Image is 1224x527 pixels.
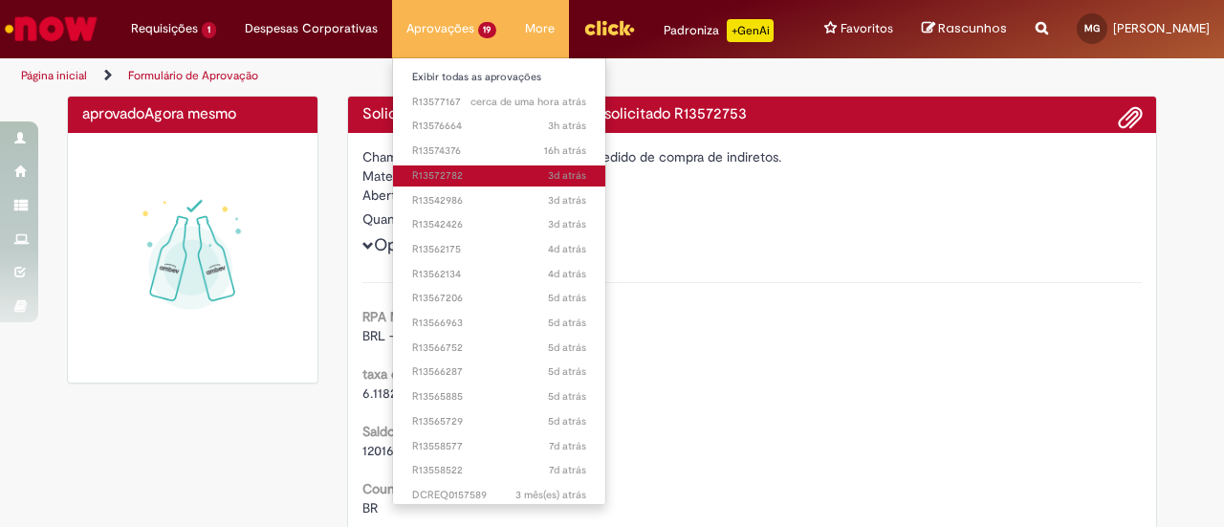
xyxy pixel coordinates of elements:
b: Saldo [362,423,395,440]
span: Rascunhos [938,19,1007,37]
a: Aberto R13565729 : [393,411,606,432]
a: Aberto R13562175 : [393,239,606,260]
b: taxa de conversão [362,365,473,383]
span: R13542426 [412,217,587,232]
h4: Solicitação de aprovação para Item solicitado R13572753 [362,106,1143,123]
a: Aberto R13542986 : [393,190,606,211]
a: Rascunhos [922,20,1007,38]
span: R13572782 [412,168,587,184]
span: 3d atrás [548,168,586,183]
span: 3h atrás [548,119,586,133]
div: Materiais para flare [362,166,1143,186]
span: R13542986 [412,193,587,209]
a: Aberto R13566287 : [393,362,606,383]
span: Aprovações [406,19,474,38]
img: sucesso_1.gif [82,147,303,368]
span: More [525,19,555,38]
span: R13566287 [412,364,587,380]
span: Despesas Corporativas [245,19,378,38]
span: 5d atrás [548,389,586,404]
span: 16h atrás [544,143,586,158]
a: Aberto R13572782 : [393,165,606,187]
span: 19 [478,22,497,38]
time: 25/09/2025 15:06:13 [548,291,586,305]
span: 12016.09 [362,442,412,459]
a: Aberto R13567206 : [393,288,606,309]
span: Requisições [131,19,198,38]
label: Aberto por [362,186,427,205]
b: Country Code [362,480,448,497]
time: 25/09/2025 11:55:31 [548,364,586,379]
a: Aberto R13577167 : [393,92,606,113]
span: 4d atrás [548,267,586,281]
a: Aberto R13542426 : [393,214,606,235]
span: R13576664 [412,119,587,134]
span: 5d atrás [548,316,586,330]
h4: aprovado [82,106,303,123]
span: 4d atrás [548,242,586,256]
span: MG [1084,22,1100,34]
time: 27/09/2025 09:53:49 [548,193,586,208]
span: 3d atrás [548,217,586,231]
time: 29/09/2025 12:44:39 [548,119,586,133]
span: R13574376 [412,143,587,159]
img: ServiceNow [2,10,100,48]
span: Favoritos [841,19,893,38]
p: +GenAi [727,19,774,42]
span: 1 [202,22,216,38]
span: 5d atrás [548,340,586,355]
span: 5d atrás [548,414,586,428]
time: 27/09/2025 10:23:18 [548,168,586,183]
time: 25/09/2025 10:51:49 [548,389,586,404]
time: 29/09/2025 15:26:21 [144,104,236,123]
span: R13567206 [412,291,587,306]
a: Aberto R13566963 : [393,313,606,334]
time: 29/09/2025 14:16:14 [470,95,586,109]
span: 6.1182 [362,384,397,402]
b: RPA Moeda [362,308,431,325]
time: 27/09/2025 09:53:12 [548,217,586,231]
time: 25/09/2025 10:24:57 [548,414,586,428]
a: Aberto R13562134 : [393,264,606,285]
a: Aberto R13566752 : [393,338,606,359]
time: 23/09/2025 11:27:16 [549,439,586,453]
span: BRL - Brazilian Real [362,327,474,344]
time: 25/09/2025 13:57:28 [548,340,586,355]
time: 23/09/2025 11:20:47 [549,463,586,477]
span: R13566752 [412,340,587,356]
time: 25/09/2025 19:41:40 [548,267,586,281]
span: 5d atrás [548,291,586,305]
span: DCREQ0157589 [412,488,587,503]
ul: Aprovações [392,57,607,505]
span: R13577167 [412,95,587,110]
a: Formulário de Aprovação [128,68,258,83]
a: Aberto R13574376 : [393,141,606,162]
a: Aberto DCREQ0157589 : [393,485,606,506]
span: R13558577 [412,439,587,454]
span: 7d atrás [549,439,586,453]
time: 25/09/2025 14:33:32 [548,316,586,330]
time: 28/09/2025 22:59:26 [544,143,586,158]
time: 25/09/2025 19:56:31 [548,242,586,256]
span: cerca de uma hora atrás [470,95,586,109]
div: Chamado destinado para a geração de pedido de compra de indiretos. [362,147,1143,166]
a: Aberto R13565885 : [393,386,606,407]
time: 25/06/2025 15:40:46 [515,488,586,502]
span: [PERSON_NAME] [1113,20,1210,36]
span: R13565729 [412,414,587,429]
a: Aberto R13558522 : [393,460,606,481]
div: Quantidade 1 [362,209,1143,229]
span: R13566963 [412,316,587,331]
span: 7d atrás [549,463,586,477]
a: Aberto R13576664 : [393,116,606,137]
div: [PERSON_NAME] [362,186,1143,209]
span: BR [362,499,378,516]
a: Página inicial [21,68,87,83]
ul: Trilhas de página [14,58,801,94]
span: 5d atrás [548,364,586,379]
div: Padroniza [664,19,774,42]
a: Exibir todas as aprovações [393,67,606,88]
span: Agora mesmo [144,104,236,123]
span: R13562134 [412,267,587,282]
span: R13565885 [412,389,587,405]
